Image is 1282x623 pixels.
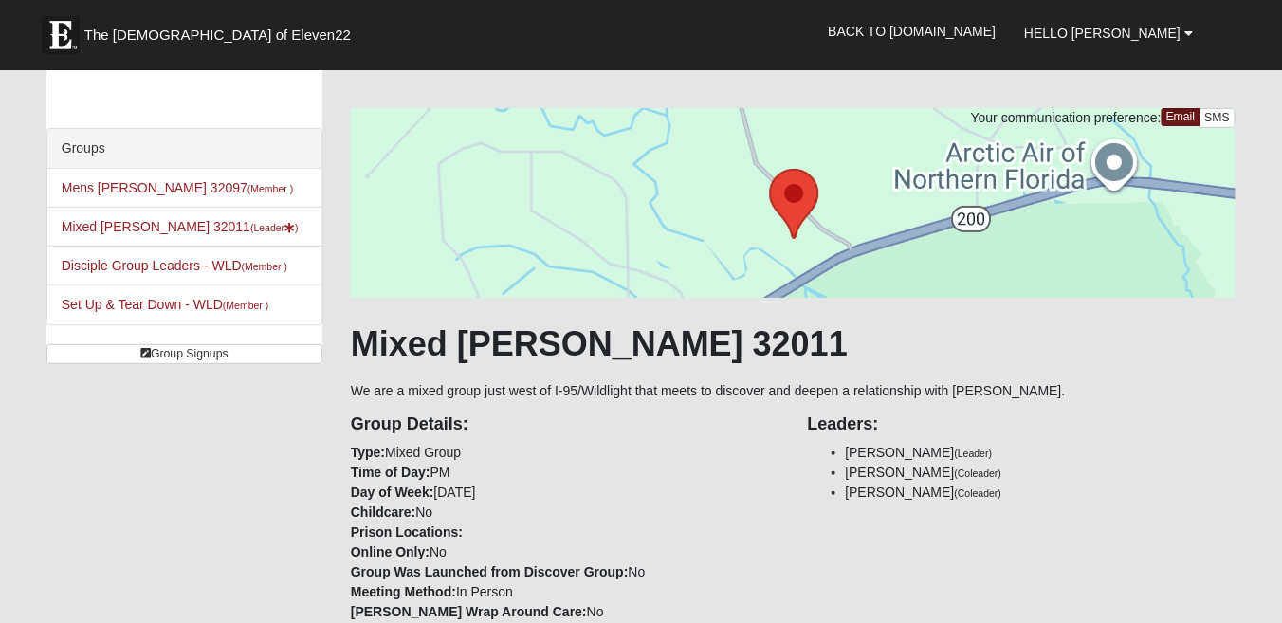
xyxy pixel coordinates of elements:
a: The [DEMOGRAPHIC_DATA] of Eleven22 [32,7,412,54]
img: Eleven22 logo [42,16,80,54]
li: [PERSON_NAME] [846,463,1236,483]
small: (Member ) [242,261,287,272]
small: (Coleader) [955,487,1002,499]
li: [PERSON_NAME] [846,483,1236,503]
h4: Group Details: [351,414,779,435]
a: Mixed [PERSON_NAME] 32011(Leader) [62,219,299,234]
a: Email [1162,108,1200,126]
a: Disciple Group Leaders - WLD(Member ) [62,258,287,273]
strong: Prison Locations: [351,524,463,540]
strong: Group Was Launched from Discover Group: [351,564,629,579]
strong: Day of Week: [351,485,434,500]
small: (Leader) [955,448,993,459]
a: Group Signups [46,344,322,364]
strong: Time of Day: [351,465,430,480]
a: Hello [PERSON_NAME] [1010,9,1207,57]
small: (Member ) [247,183,293,194]
span: The [DEMOGRAPHIC_DATA] of Eleven22 [84,26,351,45]
strong: Online Only: [351,544,430,559]
strong: Meeting Method: [351,584,456,599]
a: Set Up & Tear Down - WLD(Member ) [62,297,269,312]
div: Groups [47,129,321,169]
span: Your communication preference: [971,110,1162,125]
span: Hello [PERSON_NAME] [1024,26,1181,41]
h4: Leaders: [808,414,1236,435]
a: SMS [1200,108,1236,128]
small: (Member ) [223,300,268,311]
small: (Coleader) [955,467,1002,479]
small: (Leader ) [250,222,299,233]
a: Mens [PERSON_NAME] 32097(Member ) [62,180,294,195]
a: Back to [DOMAIN_NAME] [815,8,1011,55]
li: [PERSON_NAME] [846,443,1236,463]
strong: Childcare: [351,504,415,520]
strong: Type: [351,445,385,460]
h1: Mixed [PERSON_NAME] 32011 [351,323,1236,364]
